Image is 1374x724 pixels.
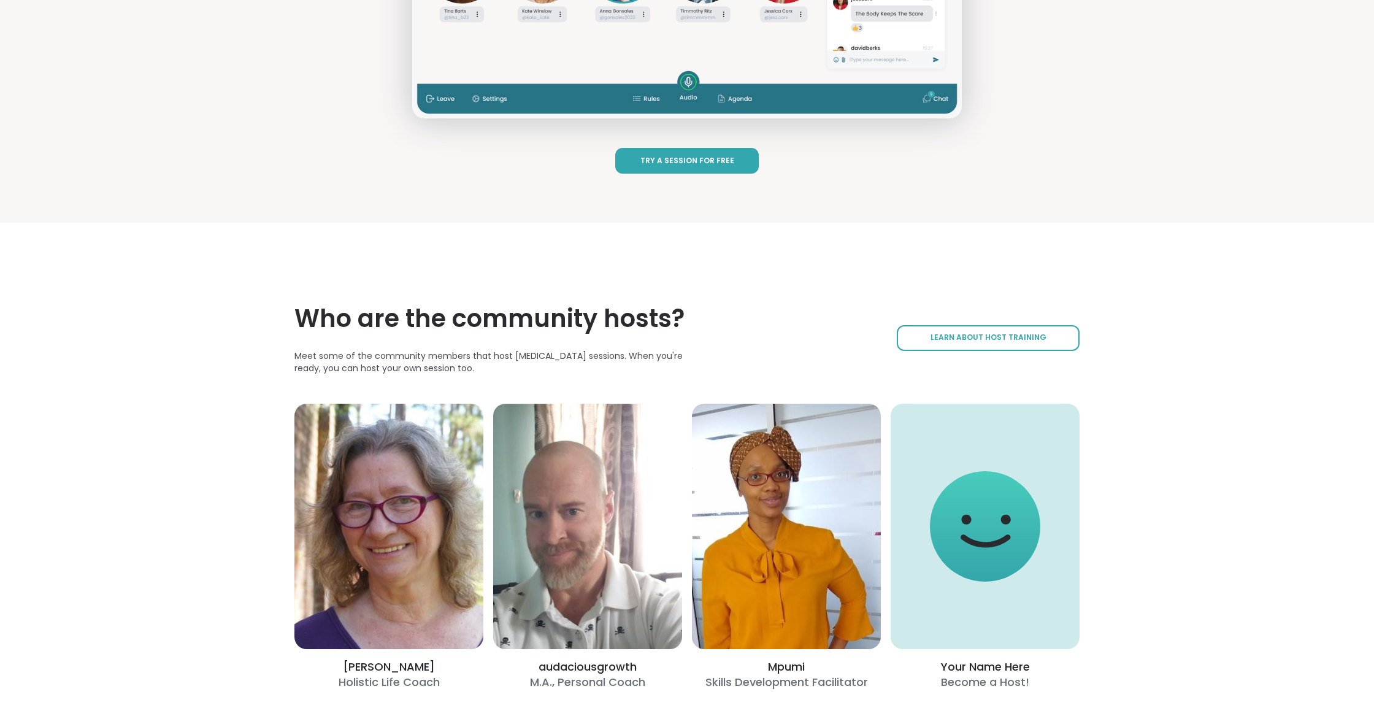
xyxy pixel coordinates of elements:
[897,325,1080,351] a: Learn About Host Training
[640,156,734,166] span: Try a Session for Free
[294,301,705,336] h2: Who are the community hosts?
[294,350,705,374] p: Meet some of the community members that host [MEDICAL_DATA] sessions. When you're ready, you can ...
[931,333,1046,343] span: Learn About Host Training
[615,148,759,174] a: Try a Session for Free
